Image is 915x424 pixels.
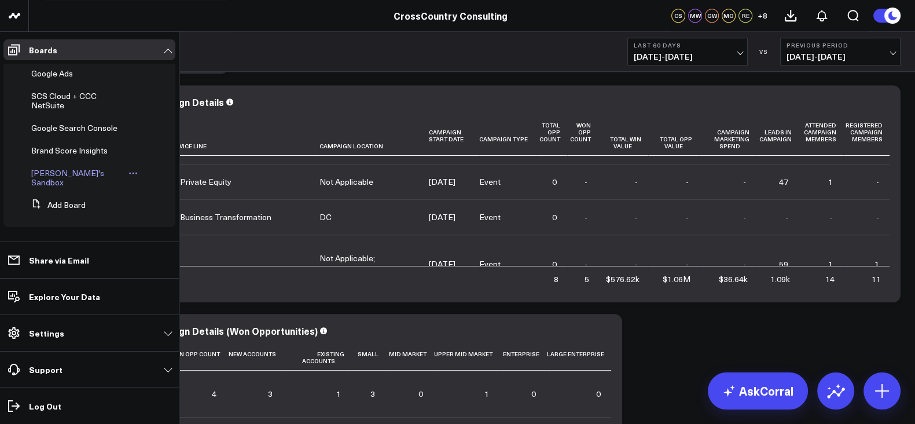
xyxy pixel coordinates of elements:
[787,52,894,61] span: [DATE] - [DATE]
[596,388,601,400] div: 0
[758,12,767,20] span: + 8
[779,258,788,270] div: 59
[743,258,746,270] div: -
[567,116,598,156] th: Won Opp Count
[52,324,318,337] div: EVENTS • 2025MKT Campaign Details (Won Opportunities)
[283,345,351,371] th: Existing Accounts
[606,273,640,285] div: $576.62k
[531,388,536,400] div: 0
[429,116,479,156] th: Campaign Start Date
[27,195,86,215] button: Add Board
[31,145,108,156] span: Brand Score Insights
[635,176,638,188] div: -
[663,273,690,285] div: $1.06M
[479,258,501,270] div: Event
[585,176,587,188] div: -
[756,116,799,156] th: Leads In Campaign
[31,146,108,155] a: Brand Score Insights
[648,116,699,156] th: Total Opp Value
[738,9,752,23] div: RE
[319,116,429,156] th: Campaign Location
[268,388,273,400] div: 3
[31,123,117,133] a: Google Search Console
[755,9,769,23] button: +8
[743,176,746,188] div: -
[29,255,89,265] p: Share via Email
[552,258,557,270] div: 0
[31,69,73,78] a: Google Ads
[688,9,702,23] div: MW
[554,273,558,285] div: 8
[876,211,879,223] div: -
[743,211,746,223] div: -
[770,273,790,285] div: 1.09k
[479,116,536,156] th: Campaign Type
[705,9,719,23] div: GW
[29,292,100,301] p: Explore Your Data
[686,176,689,188] div: -
[634,42,741,49] b: Last 60 Days
[699,116,756,156] th: Campaign Marketing Spend
[828,258,833,270] div: 1
[484,388,489,400] div: 1
[429,258,455,270] div: [DATE]
[336,388,341,400] div: 1
[212,388,216,400] div: 4
[627,38,748,65] button: Last 60 Days[DATE]-[DATE]
[168,211,271,223] div: SL-Business Transformation
[671,9,685,23] div: CS
[429,211,455,223] div: [DATE]
[874,258,879,270] div: 1
[635,211,638,223] div: -
[635,258,638,270] div: -
[429,176,455,188] div: [DATE]
[31,92,124,110] a: SCS Cloud + CCC NetSuite
[227,345,284,371] th: New Accounts
[686,258,689,270] div: -
[843,116,890,156] th: Registered Campaign Members
[29,365,63,374] p: Support
[29,401,61,411] p: Log Out
[29,328,64,338] p: Settings
[418,388,423,400] div: 0
[546,345,611,371] th: Large Enterprise
[31,169,126,187] a: [PERSON_NAME]'s Sandbox
[686,211,689,223] div: -
[394,9,508,22] a: CrossCountry Consulting
[29,45,57,54] p: Boards
[876,176,879,188] div: -
[828,176,833,188] div: 1
[708,372,808,410] a: AskCorral
[370,388,375,400] div: 3
[168,176,231,188] div: SL-Private Equity
[552,211,557,223] div: 0
[31,167,104,188] span: [PERSON_NAME]'s Sandbox
[168,116,319,156] th: Service Line
[634,52,741,61] span: [DATE] - [DATE]
[3,396,175,416] a: Log Out
[785,211,788,223] div: -
[433,345,499,371] th: Upper Mid Market
[830,211,833,223] div: -
[479,176,501,188] div: Event
[319,211,332,223] div: DC
[479,211,501,223] div: Event
[385,345,433,371] th: Mid Market
[585,273,589,285] div: 5
[585,211,587,223] div: -
[722,9,736,23] div: MO
[779,176,788,188] div: 47
[499,345,546,371] th: Enterprise
[31,68,73,79] span: Google Ads
[799,116,843,156] th: Attended Campaign Members
[825,273,835,285] div: 14
[31,90,97,111] span: SCS Cloud + CCC NetSuite
[598,116,648,156] th: Total Win Value
[719,273,748,285] div: $36.64k
[552,176,557,188] div: 0
[787,42,894,49] b: Previous Period
[585,258,587,270] div: -
[351,345,385,371] th: Small
[31,122,117,133] span: Google Search Console
[536,116,568,156] th: Total Opp Count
